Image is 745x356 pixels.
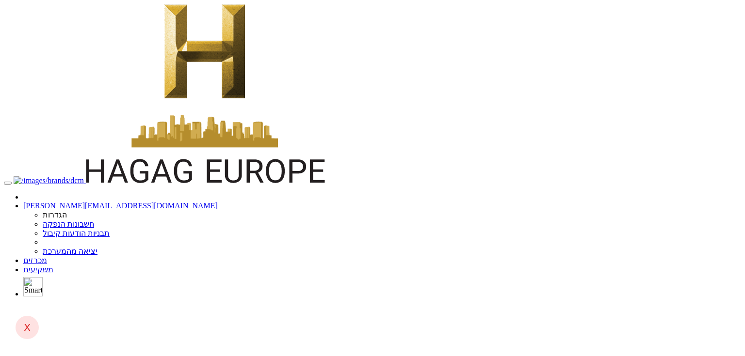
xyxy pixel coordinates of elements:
[14,176,84,185] img: דיסקונט קפיטל חיתום בע"מ
[43,229,110,237] a: תבניות הודעות קיבול
[23,256,47,264] a: מכרזים
[43,247,97,255] a: יציאה מהמערכת
[43,210,741,219] li: הגדרות
[23,277,43,296] img: סמארטבול - מערכת לניהול הנפקות
[24,322,31,333] span: X
[86,4,325,183] img: חג'ג' אירופה דיוולופמנט צ.ש. בע"מ - אג״ח (ה)
[23,265,53,274] a: משקיעים
[23,201,218,210] a: [PERSON_NAME][EMAIL_ADDRESS][DOMAIN_NAME]
[43,220,94,228] a: חשבונות הנפקה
